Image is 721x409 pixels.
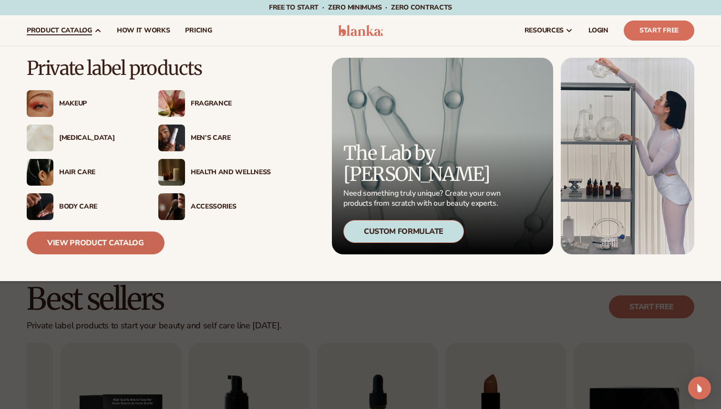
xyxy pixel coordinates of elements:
a: Candles and incense on table. Health And Wellness [158,159,271,186]
p: The Lab by [PERSON_NAME] [343,143,504,185]
div: Custom Formulate [343,220,464,243]
span: Free to start · ZERO minimums · ZERO contracts [269,3,452,12]
a: Female with glitter eye makeup. Makeup [27,90,139,117]
div: Accessories [191,203,271,211]
img: Female in lab with equipment. [561,58,694,254]
p: Need something truly unique? Create your own products from scratch with our beauty experts. [343,189,504,209]
a: Pink blooming flower. Fragrance [158,90,271,117]
span: pricing [185,27,212,34]
img: logo [338,25,383,36]
a: pricing [177,15,219,46]
span: resources [525,27,564,34]
span: How It Works [117,27,170,34]
div: Fragrance [191,100,271,108]
img: Female with makeup brush. [158,193,185,220]
a: resources [517,15,581,46]
div: Men’s Care [191,134,271,142]
a: How It Works [109,15,178,46]
span: product catalog [27,27,92,34]
a: View Product Catalog [27,231,165,254]
img: Candles and incense on table. [158,159,185,186]
a: Female with makeup brush. Accessories [158,193,271,220]
div: [MEDICAL_DATA] [59,134,139,142]
img: Female hair pulled back with clips. [27,159,53,186]
div: Health And Wellness [191,168,271,177]
img: Pink blooming flower. [158,90,185,117]
span: LOGIN [588,27,608,34]
a: product catalog [19,15,109,46]
a: Female hair pulled back with clips. Hair Care [27,159,139,186]
div: Open Intercom Messenger [688,377,711,399]
a: Male holding moisturizer bottle. Men’s Care [158,125,271,151]
div: Hair Care [59,168,139,177]
p: Private label products [27,58,271,79]
img: Male hand applying moisturizer. [27,193,53,220]
a: Male hand applying moisturizer. Body Care [27,193,139,220]
a: LOGIN [581,15,616,46]
a: Cream moisturizer swatch. [MEDICAL_DATA] [27,125,139,151]
img: Cream moisturizer swatch. [27,125,53,151]
div: Makeup [59,100,139,108]
div: Body Care [59,203,139,211]
img: Female with glitter eye makeup. [27,90,53,117]
img: Male holding moisturizer bottle. [158,125,185,151]
a: Start Free [624,21,694,41]
a: Microscopic product formula. The Lab by [PERSON_NAME] Need something truly unique? Create your ow... [332,58,553,254]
